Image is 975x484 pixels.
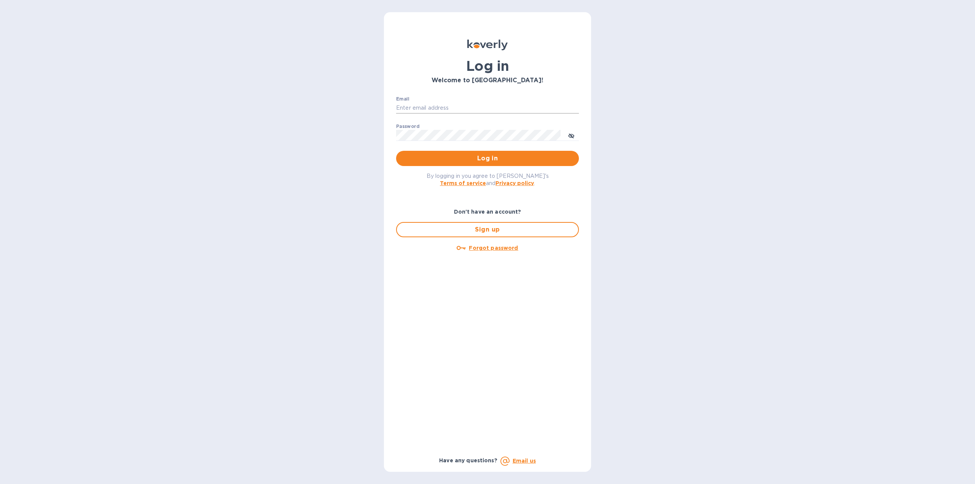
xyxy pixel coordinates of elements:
h1: Log in [396,58,579,74]
img: Koverly [467,40,508,50]
b: Have any questions? [439,457,497,463]
b: Don't have an account? [454,209,521,215]
span: By logging in you agree to [PERSON_NAME]'s and . [427,173,549,186]
button: Log in [396,151,579,166]
a: Email us [513,458,536,464]
input: Enter email address [396,102,579,114]
button: Sign up [396,222,579,237]
span: Sign up [403,225,572,234]
span: Log in [402,154,573,163]
a: Privacy policy [495,180,534,186]
h3: Welcome to [GEOGRAPHIC_DATA]! [396,77,579,84]
a: Terms of service [440,180,486,186]
u: Forgot password [469,245,518,251]
label: Email [396,97,409,101]
button: toggle password visibility [564,128,579,143]
label: Password [396,124,419,129]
